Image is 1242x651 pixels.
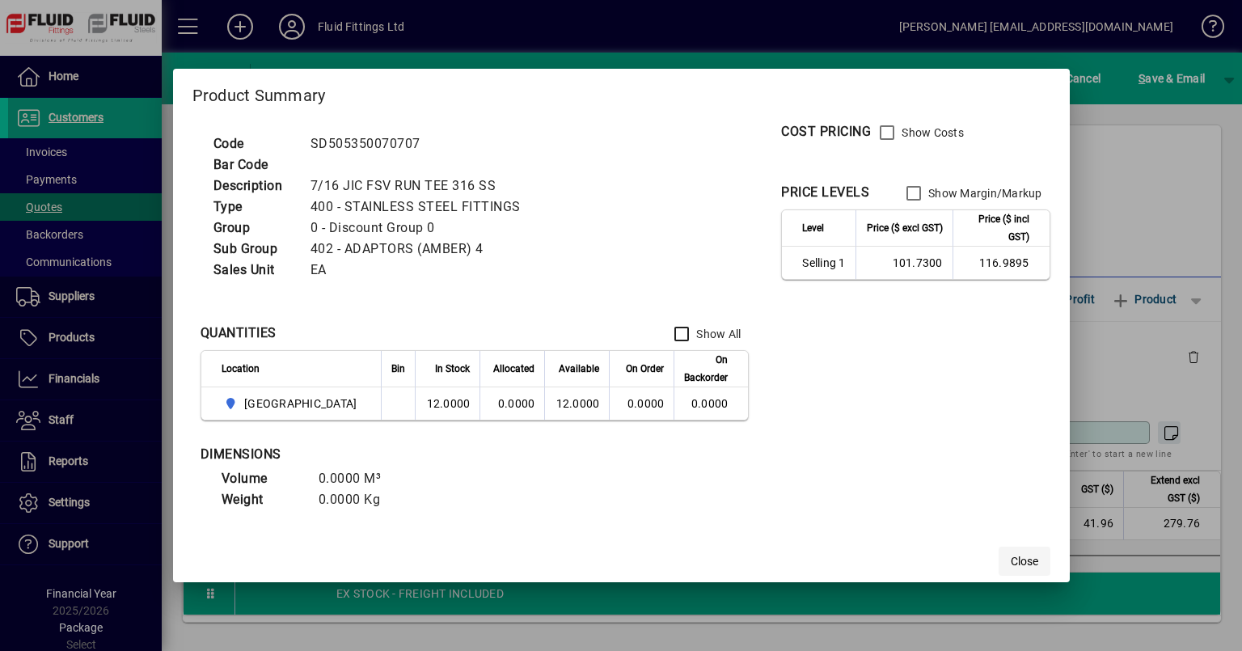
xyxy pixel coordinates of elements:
td: EA [302,260,540,281]
span: Location [222,360,260,378]
label: Show Margin/Markup [925,185,1042,201]
td: Type [205,197,302,218]
div: DIMENSIONS [201,445,605,464]
td: Code [205,133,302,154]
td: 12.0000 [415,387,479,420]
td: 0.0000 Kg [310,489,408,510]
div: QUANTITIES [201,323,277,343]
button: Close [999,547,1050,576]
label: Show Costs [898,125,964,141]
span: Level [802,219,824,237]
span: Price ($ excl GST) [867,219,943,237]
span: On Order [626,360,664,378]
td: Sub Group [205,239,302,260]
td: Bar Code [205,154,302,175]
td: 0.0000 [479,387,544,420]
td: Weight [213,489,310,510]
span: Selling 1 [802,255,845,271]
span: Close [1011,553,1038,570]
td: 0.0000 M³ [310,468,408,489]
td: 0 - Discount Group 0 [302,218,540,239]
span: AUCKLAND [222,394,364,413]
h2: Product Summary [173,69,1070,116]
td: Group [205,218,302,239]
td: 116.9895 [953,247,1050,279]
td: Sales Unit [205,260,302,281]
span: Allocated [493,360,534,378]
span: 0.0000 [627,397,665,410]
span: On Backorder [684,351,728,387]
span: Bin [391,360,405,378]
span: In Stock [435,360,470,378]
div: PRICE LEVELS [781,183,869,202]
td: 101.7300 [855,247,953,279]
td: 7/16 JIC FSV RUN TEE 316 SS [302,175,540,197]
td: Volume [213,468,310,489]
span: Price ($ incl GST) [963,210,1029,246]
td: 402 - ADAPTORS (AMBER) 4 [302,239,540,260]
span: Available [559,360,599,378]
div: COST PRICING [781,122,871,142]
td: SD505350070707 [302,133,540,154]
td: Description [205,175,302,197]
span: [GEOGRAPHIC_DATA] [244,395,357,412]
td: 400 - STAINLESS STEEL FITTINGS [302,197,540,218]
td: 0.0000 [674,387,748,420]
label: Show All [693,326,741,342]
td: 12.0000 [544,387,609,420]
